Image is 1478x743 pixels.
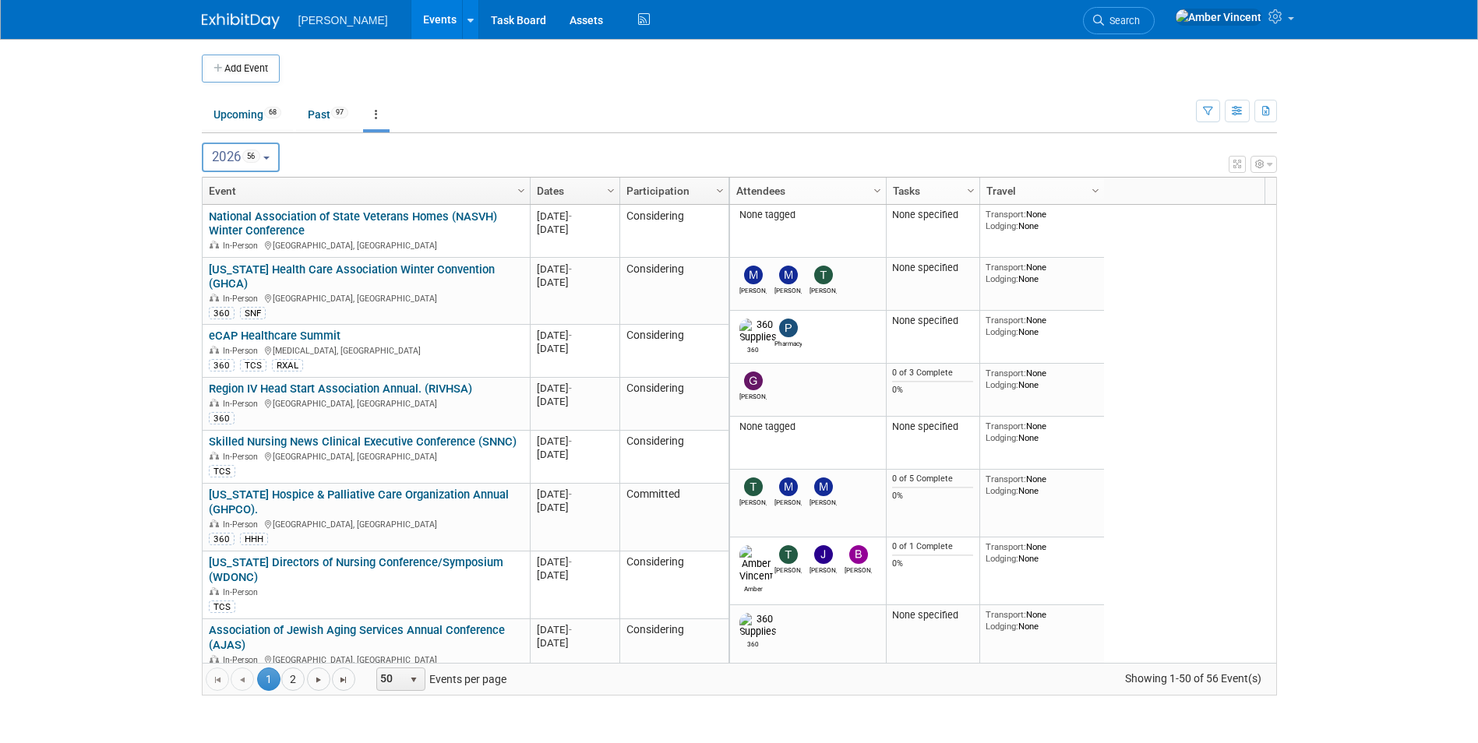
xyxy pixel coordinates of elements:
[986,474,1026,484] span: Transport:
[209,262,495,291] a: [US_STATE] Health Care Association Winter Convention (GHCA)
[605,185,617,197] span: Column Settings
[962,178,979,201] a: Column Settings
[986,178,1094,204] a: Travel
[209,238,523,252] div: [GEOGRAPHIC_DATA], [GEOGRAPHIC_DATA]
[569,488,572,500] span: -
[209,653,523,666] div: [GEOGRAPHIC_DATA], [GEOGRAPHIC_DATA]
[209,178,520,204] a: Event
[537,569,612,582] div: [DATE]
[209,465,235,477] div: TCS
[206,667,229,691] a: Go to the first page
[209,359,235,371] div: 360
[1104,15,1140,26] span: Search
[986,209,1098,231] div: None None
[869,178,886,201] a: Column Settings
[892,609,973,622] div: None specified
[223,587,263,597] span: In-Person
[1175,9,1262,26] img: Amber Vincent
[739,343,767,354] div: 360 Supplies
[223,294,263,304] span: In-Person
[332,667,355,691] a: Go to the last page
[210,241,219,248] img: In-Person Event
[602,178,619,201] a: Column Settings
[779,266,798,284] img: Mike Springer
[892,541,973,552] div: 0 of 1 Complete
[281,667,305,691] a: 2
[537,382,612,395] div: [DATE]
[739,496,767,506] div: Tom DeBell
[711,178,728,201] a: Column Settings
[223,655,263,665] span: In-Person
[814,266,833,284] img: Tom DeBell
[739,319,777,343] img: 360 Supplies
[986,541,1026,552] span: Transport:
[814,545,833,564] img: Jaime Butler
[209,600,235,613] div: TCS
[210,399,219,407] img: In-Person Event
[892,421,973,433] div: None specified
[537,448,612,461] div: [DATE]
[209,396,523,410] div: [GEOGRAPHIC_DATA], [GEOGRAPHIC_DATA]
[537,501,612,514] div: [DATE]
[744,477,763,496] img: Tom DeBell
[892,262,973,274] div: None specified
[619,551,728,619] td: Considering
[298,14,388,26] span: [PERSON_NAME]
[779,319,798,337] img: Pharmacy Services
[209,623,505,652] a: Association of Jewish Aging Services Annual Conference (AJAS)
[569,329,572,341] span: -
[272,359,303,371] div: RXAL
[871,185,884,197] span: Column Settings
[619,619,728,687] td: Considering
[537,210,612,223] div: [DATE]
[1089,185,1102,197] span: Column Settings
[986,553,1018,564] span: Lodging:
[779,477,798,496] img: Mike Springer
[892,491,973,502] div: 0%
[735,209,880,221] div: None tagged
[569,624,572,636] span: -
[735,421,880,433] div: None tagged
[209,533,235,545] div: 360
[619,205,728,258] td: Considering
[209,555,503,584] a: [US_STATE] Directors of Nursing Conference/Symposium (WDONC)
[986,262,1026,273] span: Transport:
[537,223,612,236] div: [DATE]
[986,485,1018,496] span: Lodging:
[240,307,266,319] div: SNF
[744,266,763,284] img: Mike Randolph
[569,382,572,394] span: -
[619,378,728,431] td: Considering
[202,13,280,29] img: ExhibitDay
[986,609,1098,632] div: None None
[331,107,348,118] span: 97
[779,545,798,564] img: Traci Varon
[312,674,325,686] span: Go to the next page
[986,315,1026,326] span: Transport:
[965,185,977,197] span: Column Settings
[814,477,833,496] img: Mike Randolph
[209,412,235,424] div: 360
[892,558,973,569] div: 0%
[986,326,1018,337] span: Lodging:
[569,556,572,568] span: -
[986,209,1026,220] span: Transport:
[537,488,612,501] div: [DATE]
[986,220,1018,231] span: Lodging:
[986,379,1018,390] span: Lodging:
[619,258,728,325] td: Considering
[986,315,1098,337] div: None None
[537,276,612,289] div: [DATE]
[210,346,219,354] img: In-Person Event
[209,343,523,357] div: [MEDICAL_DATA], [GEOGRAPHIC_DATA]
[223,346,263,356] span: In-Person
[515,185,527,197] span: Column Settings
[537,435,612,448] div: [DATE]
[739,583,767,593] div: Amber Vincent
[986,273,1018,284] span: Lodging:
[537,342,612,355] div: [DATE]
[739,638,767,648] div: 360 Supplies
[569,263,572,275] span: -
[892,315,973,327] div: None specified
[986,474,1098,496] div: None None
